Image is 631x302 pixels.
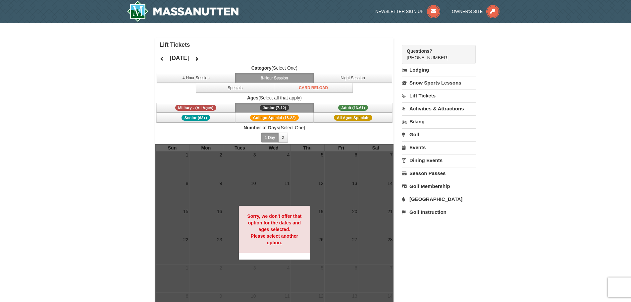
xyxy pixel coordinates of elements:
button: Night Session [313,73,392,83]
strong: Ages [247,95,258,100]
button: 4-Hour Session [157,73,236,83]
span: Junior (7-12) [260,105,289,111]
span: College Special (18-22) [250,115,299,121]
a: Activities & Attractions [402,102,476,115]
strong: Number of Days [243,125,279,130]
span: [PHONE_NUMBER] [407,48,464,60]
a: Dining Events [402,154,476,166]
label: (Select all that apply) [155,94,394,101]
strong: Questions? [407,48,432,54]
button: Senior (62+) [156,113,235,123]
a: Events [402,141,476,153]
h4: Lift Tickets [160,41,394,48]
strong: Category [251,65,272,71]
label: (Select One) [155,65,394,71]
strong: Sorry, we don't offer that option for the dates and ages selected. Please select another option. [247,213,301,245]
a: [GEOGRAPHIC_DATA] [402,193,476,205]
button: 2 [278,133,288,143]
a: Golf [402,128,476,141]
button: 8-Hour Session [235,73,314,83]
a: Snow Sports Lessons [402,77,476,89]
span: Adult (13-61) [338,105,368,111]
label: (Select One) [155,124,394,131]
span: Military - (All Ages) [175,105,217,111]
a: Lift Tickets [402,90,476,102]
img: Massanutten Resort Logo [127,1,239,22]
a: Biking [402,115,476,128]
button: 1 Day [261,133,279,143]
a: Owner's Site [452,9,500,14]
button: Card Reload [274,83,353,93]
button: All Ages Specials [314,113,393,123]
button: Junior (7-12) [235,103,314,113]
span: All Ages Specials [334,115,372,121]
a: Massanutten Resort [127,1,239,22]
a: Season Passes [402,167,476,179]
a: Newsletter Sign Up [375,9,440,14]
span: Newsletter Sign Up [375,9,424,14]
span: Owner's Site [452,9,483,14]
h4: [DATE] [170,55,189,61]
a: Lodging [402,64,476,76]
span: Senior (62+) [182,115,210,121]
button: Adult (13-61) [314,103,393,113]
a: Golf Instruction [402,206,476,218]
a: Golf Membership [402,180,476,192]
button: College Special (18-22) [235,113,314,123]
button: Specials [196,83,275,93]
button: Military - (All Ages) [156,103,235,113]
